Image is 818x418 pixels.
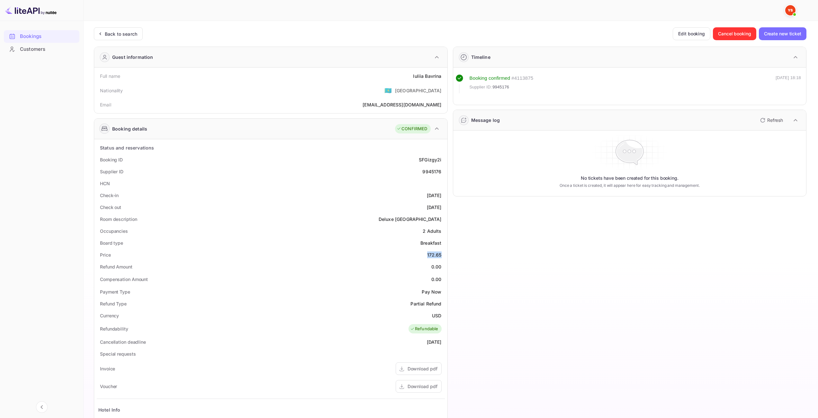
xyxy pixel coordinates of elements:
[471,117,500,123] ya-tr-span: Message log
[100,240,123,246] ya-tr-span: Board type
[432,313,441,318] ya-tr-span: USD
[713,27,756,40] button: Cancel booking
[384,85,392,96] span: United States
[100,351,136,357] ya-tr-span: Special requests
[4,30,79,43] div: Bookings
[427,251,442,258] div: 172.65
[100,277,148,282] ya-tr-span: Compensation Amount
[427,204,442,211] div: [DATE]
[100,264,132,269] ya-tr-span: Refund Amount
[100,289,130,295] ya-tr-span: Payment Type
[4,43,79,55] a: Customers
[431,276,442,283] div: 0.00
[4,43,79,56] div: Customers
[100,193,119,198] ya-tr-span: Check-in
[764,30,801,38] ya-tr-span: Create new ticket
[5,5,57,15] img: LiteAPI logo
[673,27,710,40] button: Edit booking
[100,252,111,258] ya-tr-span: Price
[105,31,137,37] ya-tr-span: Back to search
[100,181,110,186] ya-tr-span: HCN
[420,240,441,246] ya-tr-span: Breakfast
[756,115,786,125] button: Refresh
[427,339,442,345] div: [DATE]
[425,73,441,79] ya-tr-span: Bavrina
[395,88,442,93] ya-tr-span: [GEOGRAPHIC_DATA]
[408,366,437,371] ya-tr-span: Download pdf
[379,216,442,222] ya-tr-span: Deluxe [GEOGRAPHIC_DATA]
[100,169,123,174] ya-tr-span: Supplier ID
[492,85,509,89] ya-tr-span: 9945176
[20,33,41,40] ya-tr-span: Bookings
[581,175,679,181] ya-tr-span: No tickets have been created for this booking.
[100,204,121,210] ya-tr-span: Check out
[401,126,427,132] ya-tr-span: CONFIRMED
[100,366,115,371] ya-tr-span: Invoice
[785,5,796,15] img: Yandex Support
[413,73,424,79] ya-tr-span: Iuliia
[100,301,127,306] ya-tr-span: Refund Type
[408,383,437,390] div: Download pdf
[423,228,441,234] ya-tr-span: 2 Adults
[36,401,48,413] button: Collapse navigation
[100,339,146,345] ya-tr-span: Cancellation deadline
[384,87,392,94] ya-tr-span: 🇰🇿
[100,102,111,107] ya-tr-span: Email
[678,30,705,38] ya-tr-span: Edit booking
[410,301,441,306] ya-tr-span: Partial Refund
[100,326,128,332] ya-tr-span: Refundability
[100,73,120,79] ya-tr-span: Full name
[112,54,153,60] ya-tr-span: Guest information
[112,125,147,132] ya-tr-span: Booking details
[100,228,128,234] ya-tr-span: Occupancies
[470,75,487,81] ya-tr-span: Booking
[419,157,441,162] ya-tr-span: SFGizgy2i
[489,75,510,81] ya-tr-span: confirmed
[718,30,751,38] ya-tr-span: Cancel booking
[100,216,137,222] ya-tr-span: Room description
[471,54,490,60] ya-tr-span: Timeline
[98,407,121,413] ya-tr-span: Hotel Info
[100,88,123,93] ya-tr-span: Nationality
[100,145,154,150] ya-tr-span: Status and reservations
[100,313,119,318] ya-tr-span: Currency
[427,192,442,199] div: [DATE]
[422,168,441,175] div: 9945176
[20,46,45,53] ya-tr-span: Customers
[511,75,533,82] div: # 4113875
[776,75,801,80] ya-tr-span: [DATE] 18:18
[363,102,441,107] ya-tr-span: [EMAIL_ADDRESS][DOMAIN_NAME]
[560,183,700,188] ya-tr-span: Once a ticket is created, it will appear here for easy tracking and management.
[4,30,79,42] a: Bookings
[100,157,123,162] ya-tr-span: Booking ID
[759,27,806,40] button: Create new ticket
[100,384,117,389] ya-tr-span: Voucher
[470,85,492,89] ya-tr-span: Supplier ID:
[431,263,442,270] div: 0.00
[767,117,783,123] ya-tr-span: Refresh
[422,289,441,295] ya-tr-span: Pay Now
[415,326,438,332] ya-tr-span: Refundable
